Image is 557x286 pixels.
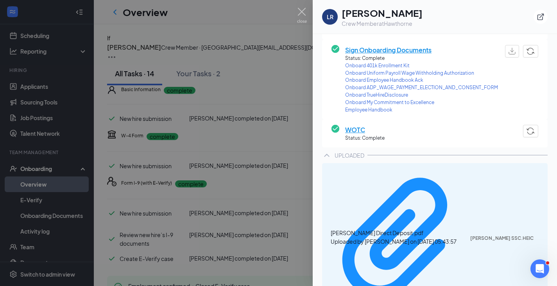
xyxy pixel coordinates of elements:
[345,62,498,70] a: Onboard 401k Enrollment Kit
[345,106,498,114] a: Employee Handbook
[345,70,498,77] a: Onboard Uniform Payroll Wage Withholding Authorization
[327,13,333,21] div: LR
[345,45,498,55] span: Sign Onboarding Documents
[534,10,548,24] button: ExternalLink
[345,55,498,62] span: Status: Complete
[530,259,549,278] iframe: Intercom live chat
[342,20,423,27] div: Crew Member at Hawthorne
[345,84,498,92] a: Onboard ADP_WAGE_PAYMENT_ELECTION_AND_CONSENT_FORM
[537,13,544,21] svg: ExternalLink
[345,77,498,84] a: Onboard Employee Handbook Ack
[322,151,331,160] svg: ChevronUp
[342,6,423,20] h1: [PERSON_NAME]
[331,228,457,246] div: [PERSON_NAME] Direct Deposit.pdf Uploaded by [PERSON_NAME] on [DATE] 05:43:57
[470,235,543,241] div: [PERSON_NAME] SSC.HEIC
[345,125,385,135] span: WOTC
[345,99,498,106] a: Onboard My Commitment to Excellence
[345,135,385,142] span: Status: Complete
[335,151,364,159] div: UPLOADED
[345,92,498,99] a: Onboard TrueHireDisclosure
